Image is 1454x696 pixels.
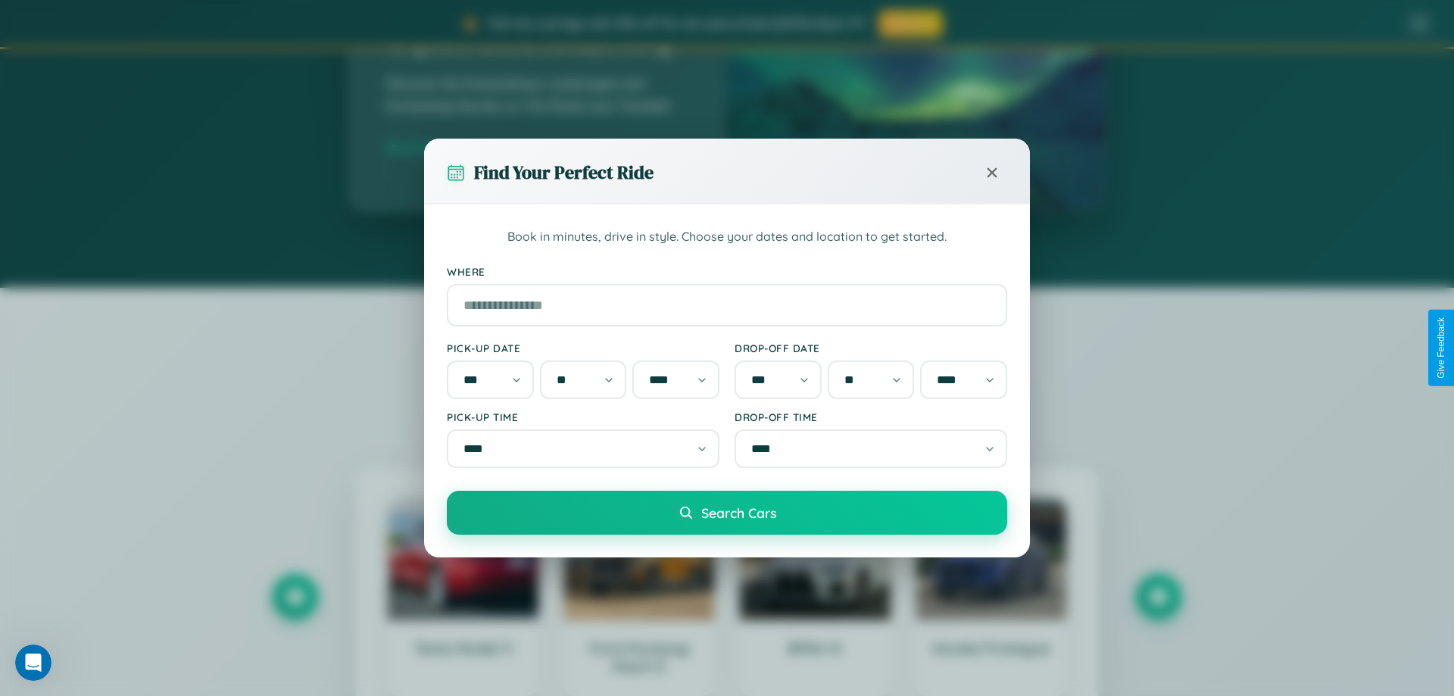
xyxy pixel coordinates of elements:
[447,410,719,423] label: Pick-up Time
[447,342,719,354] label: Pick-up Date
[701,504,776,521] span: Search Cars
[474,160,654,185] h3: Find Your Perfect Ride
[735,342,1007,354] label: Drop-off Date
[447,227,1007,247] p: Book in minutes, drive in style. Choose your dates and location to get started.
[447,491,1007,535] button: Search Cars
[735,410,1007,423] label: Drop-off Time
[447,265,1007,278] label: Where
